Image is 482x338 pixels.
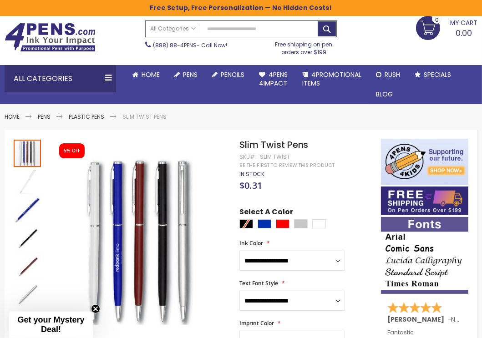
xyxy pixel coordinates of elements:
a: Pencils [205,65,252,85]
img: Slim Twist Pens [51,151,228,329]
span: 4Pens 4impact [259,70,288,88]
img: Free shipping on orders over $199 [381,187,468,215]
a: 4Pens4impact [252,65,295,93]
img: font-personalization-examples [381,217,468,294]
a: Home [125,65,167,85]
a: (888) 88-4PENS [153,41,197,49]
span: Pens [183,70,198,79]
a: 4PROMOTIONALITEMS [295,65,369,93]
a: Rush [369,65,407,85]
span: - Call Now! [153,41,227,49]
img: Slim Twist Pens [14,252,41,280]
span: 0.00 [456,27,472,39]
span: 0 [435,15,439,24]
span: Imprint Color [239,319,274,327]
div: Slim Twist Pens [14,139,42,167]
div: Slim Twist [260,153,290,161]
span: $0.31 [239,179,262,192]
span: Slim Twist Pens [239,138,309,151]
span: Rush [385,70,400,79]
img: Slim Twist Pens [14,224,41,252]
div: Slim Twist Pens [14,252,42,280]
div: Slim Twist Pens [14,223,42,252]
a: Pens [167,65,205,85]
a: Blog [369,85,400,104]
span: Home [142,70,160,79]
img: Slim Twist Pens [14,168,41,195]
span: All Categories [150,25,196,32]
div: Availability [239,171,264,178]
span: Ink Color [239,239,263,247]
a: Specials [407,65,458,85]
a: Plastic Pens [69,113,104,121]
span: 4PROMOTIONAL ITEMS [302,70,361,88]
div: Slim Twist Pens [14,167,42,195]
div: Silver [294,219,308,228]
img: Slim Twist Pens [14,281,41,308]
strong: SKU [239,153,256,161]
span: Pencils [221,70,244,79]
span: Select A Color [239,207,293,219]
div: Free shipping on pen orders over $199 [271,37,337,55]
div: Slim Twist Pens [14,195,42,223]
span: Get your Mystery Deal! [17,315,84,334]
div: Slim Twist Pens [14,280,41,308]
li: Slim Twist Pens [122,113,167,121]
span: Specials [424,70,451,79]
span: Blog [376,90,393,99]
img: 4pens 4 kids [381,139,468,185]
a: Pens [38,113,51,121]
span: In stock [239,170,264,178]
a: Home [5,113,20,121]
a: All Categories [146,21,200,36]
div: Get your Mystery Deal!Close teaser [9,312,93,338]
div: White [312,219,326,228]
div: All Categories [5,65,116,92]
a: 0.00 0 [416,16,477,39]
div: Red [276,219,289,228]
span: Text Font Style [239,279,278,287]
a: Be the first to review this product [239,162,335,169]
img: Slim Twist Pens [14,196,41,223]
img: 4Pens Custom Pens and Promotional Products [5,23,96,52]
div: Blue [258,219,271,228]
button: Close teaser [91,304,100,313]
div: 5% OFF [64,148,80,154]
